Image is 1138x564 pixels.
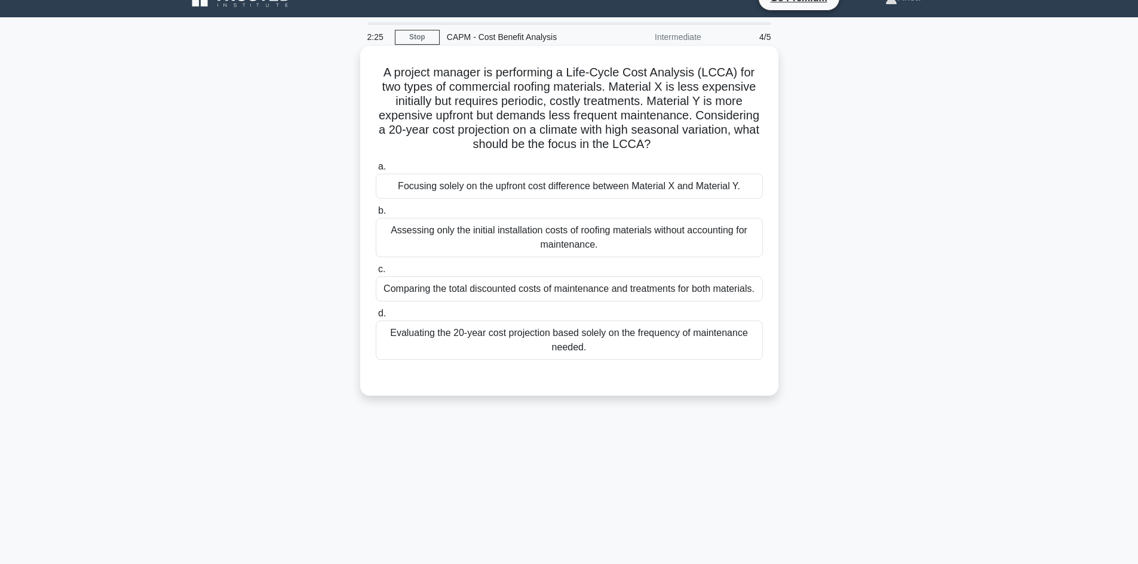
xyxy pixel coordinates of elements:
div: 4/5 [708,25,778,49]
a: Stop [395,30,440,45]
div: Comparing the total discounted costs of maintenance and treatments for both materials. [376,276,763,301]
span: b. [378,205,386,215]
div: Assessing only the initial installation costs of roofing materials without accounting for mainten... [376,218,763,257]
span: c. [378,264,385,274]
h5: A project manager is performing a Life-Cycle Cost Analysis (LCCA) for two types of commercial roo... [375,65,764,152]
div: Focusing solely on the upfront cost difference between Material X and Material Y. [376,174,763,199]
div: Evaluating the 20-year cost projection based solely on the frequency of maintenance needed. [376,320,763,360]
span: d. [378,308,386,318]
div: 2:25 [360,25,395,49]
div: Intermediate [604,25,708,49]
div: CAPM - Cost Benefit Analysis [440,25,604,49]
span: a. [378,161,386,171]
